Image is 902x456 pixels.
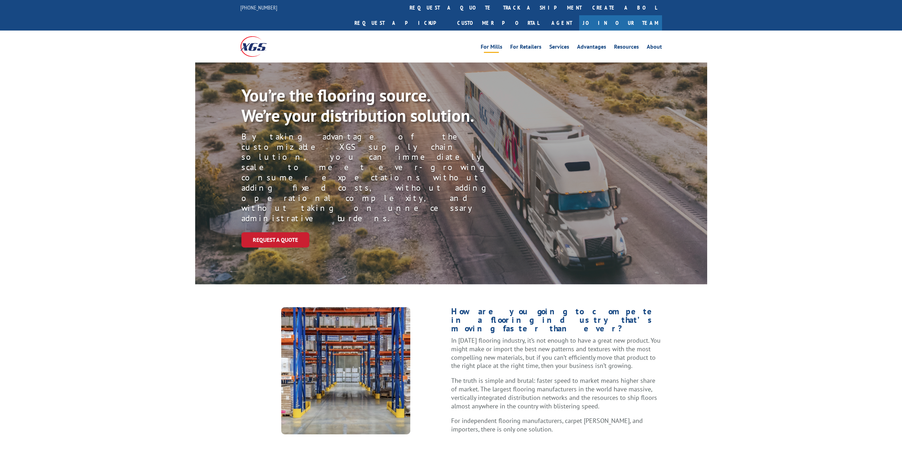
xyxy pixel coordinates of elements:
[614,44,639,52] a: Resources
[510,44,541,52] a: For Retailers
[452,15,544,31] a: Customer Portal
[241,132,514,224] p: By taking advantage of the customizable XGS supply chain solution, you can immediately scale to m...
[241,232,309,248] a: Request a Quote
[544,15,579,31] a: Agent
[577,44,606,52] a: Advantages
[481,44,502,52] a: For Mills
[281,307,410,434] img: xgas-full-truck-a-copy@2x
[647,44,662,52] a: About
[451,376,662,417] p: The truth is simple and brutal: faster speed to market means higher share of market. The largest ...
[579,15,662,31] a: Join Our Team
[451,417,662,434] p: For independent flooring manufacturers, carpet [PERSON_NAME], and importers, there is only one so...
[549,44,569,52] a: Services
[349,15,452,31] a: Request a pickup
[451,307,662,336] h1: How are you going to compete in a flooring industry that’s moving faster than ever?
[241,85,490,126] p: You’re the flooring source. We’re your distribution solution.
[240,4,277,11] a: [PHONE_NUMBER]
[451,336,662,376] p: In [DATE] flooring industry, it’s not enough to have a great new product. You might make or impor...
